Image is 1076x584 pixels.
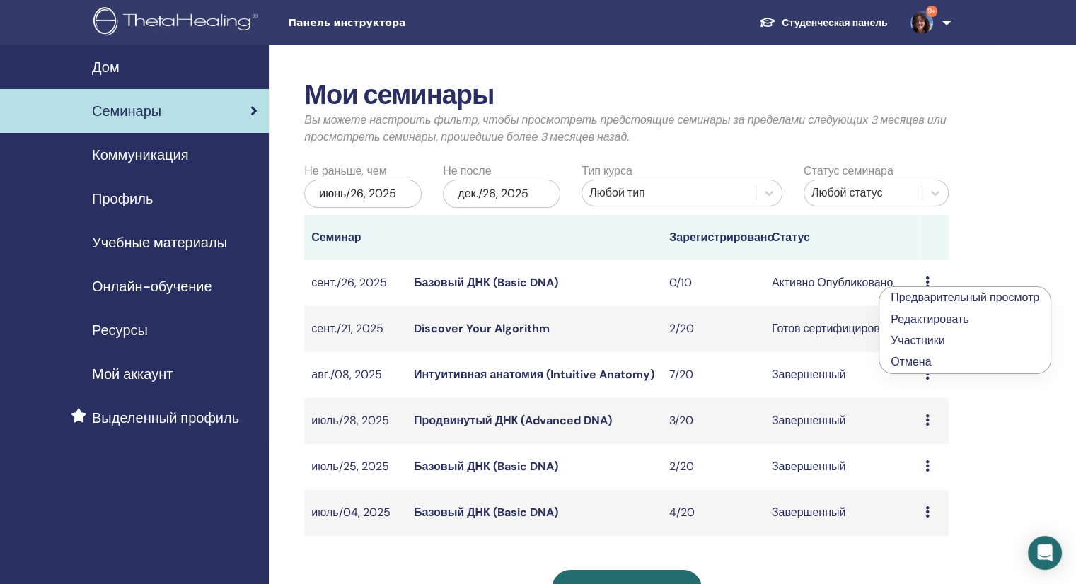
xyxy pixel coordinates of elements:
div: июнь/26, 2025 [304,180,422,208]
span: 9+ [926,6,937,17]
span: Учебные материалы [92,232,227,253]
td: Завершенный [765,444,918,490]
span: Панель инструктора [288,16,500,30]
td: сент./26, 2025 [304,260,407,306]
span: Коммуникация [92,144,188,165]
span: Дом [92,57,120,78]
td: Завершенный [765,490,918,536]
span: Семинары [92,100,161,122]
span: Мой аккаунт [92,363,173,385]
label: Не раньше, чем [304,163,386,180]
a: Базовый ДНК (Basic DNA) [414,275,558,290]
td: июль/25, 2025 [304,444,407,490]
a: Предварительный просмотр [891,290,1039,305]
td: Готов сертифицировать [765,306,918,352]
span: Профиль [92,188,153,209]
td: сент./21, 2025 [304,306,407,352]
td: 2/20 [662,444,765,490]
td: Активно Опубликовано [765,260,918,306]
p: Отмена [891,354,1039,370]
img: graduation-cap-white.svg [759,16,776,28]
td: 7/20 [662,352,765,398]
a: Продвинутый ДНК (Advanced DNA) [414,413,612,428]
img: logo.png [93,7,262,39]
a: Интуитивная анатомия (Intuitive Anatomy) [414,367,654,382]
th: Семинар [304,215,407,260]
label: Тип курса [582,163,632,180]
div: Любой статус [811,185,915,202]
td: июль/28, 2025 [304,398,407,444]
td: Завершенный [765,352,918,398]
td: июль/04, 2025 [304,490,407,536]
a: Участники [891,333,944,348]
label: Не после [443,163,491,180]
td: Завершенный [765,398,918,444]
div: дек./26, 2025 [443,180,560,208]
a: Базовый ДНК (Basic DNA) [414,459,558,474]
a: Редактировать [891,312,969,327]
a: Студенческая панель [748,10,898,36]
td: 3/20 [662,398,765,444]
td: 0/10 [662,260,765,306]
th: Статус [765,215,918,260]
td: 2/20 [662,306,765,352]
a: Discover Your Algorithm [414,321,550,336]
span: Ресурсы [92,320,148,341]
span: Выделенный профиль [92,407,239,428]
h2: Мои семинары [304,79,949,112]
span: Онлайн-обучение [92,276,212,297]
img: default.jpg [910,11,933,34]
div: Любой тип [589,185,748,202]
a: Базовый ДНК (Basic DNA) [414,505,558,520]
label: Статус семинара [804,163,893,180]
td: 4/20 [662,490,765,536]
th: Зарегистрировано [662,215,765,260]
p: Вы можете настроить фильтр, чтобы просмотреть предстоящие семинары за пределами следующих 3 месяц... [304,112,949,146]
td: авг./08, 2025 [304,352,407,398]
div: Open Intercom Messenger [1028,536,1062,570]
